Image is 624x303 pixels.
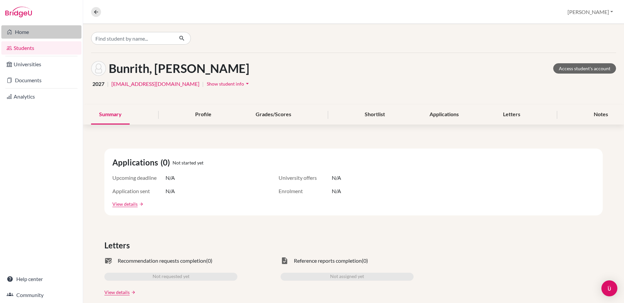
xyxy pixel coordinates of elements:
a: [EMAIL_ADDRESS][DOMAIN_NAME] [111,80,199,88]
span: Recommendation requests completion [118,257,206,265]
span: mark_email_read [104,257,112,265]
a: Universities [1,58,81,71]
h1: Bunrith, [PERSON_NAME] [109,61,249,76]
div: Summary [91,105,130,125]
div: Notes [586,105,616,125]
div: Profile [187,105,219,125]
span: Applications [112,156,161,168]
span: N/A [332,187,341,195]
span: N/A [166,174,175,182]
a: Analytics [1,90,81,103]
span: Not assigned yet [330,273,364,281]
span: Show student info [207,81,244,87]
span: Application sent [112,187,166,195]
a: arrow_forward [138,202,144,206]
a: Help center [1,272,81,286]
span: (0) [161,156,173,168]
a: arrow_forward [130,290,136,295]
a: Home [1,25,81,39]
a: View details [112,200,138,207]
img: Bridge-U [5,7,32,17]
span: University offers [279,174,332,182]
span: N/A [166,187,175,195]
div: Grades/Scores [248,105,299,125]
div: Shortlist [357,105,393,125]
a: Access student's account [553,63,616,74]
a: View details [104,289,130,296]
div: Applications [422,105,467,125]
span: Not started yet [173,159,203,166]
div: Letters [495,105,528,125]
a: Documents [1,74,81,87]
span: 2027 [92,80,104,88]
button: [PERSON_NAME] [564,6,616,18]
span: (0) [362,257,368,265]
span: Letters [104,239,132,251]
div: Open Intercom Messenger [601,280,617,296]
i: arrow_drop_down [244,80,251,87]
span: N/A [332,174,341,182]
span: | [202,80,204,88]
img: Serey Reachanea Bunrith's avatar [91,61,106,76]
span: (0) [206,257,212,265]
a: Students [1,41,81,55]
input: Find student by name... [91,32,174,45]
span: task [281,257,289,265]
span: | [107,80,109,88]
span: Reference reports completion [294,257,362,265]
span: Enrolment [279,187,332,195]
span: Upcoming deadline [112,174,166,182]
a: Community [1,288,81,302]
button: Show student infoarrow_drop_down [206,79,251,89]
span: Not requested yet [153,273,189,281]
